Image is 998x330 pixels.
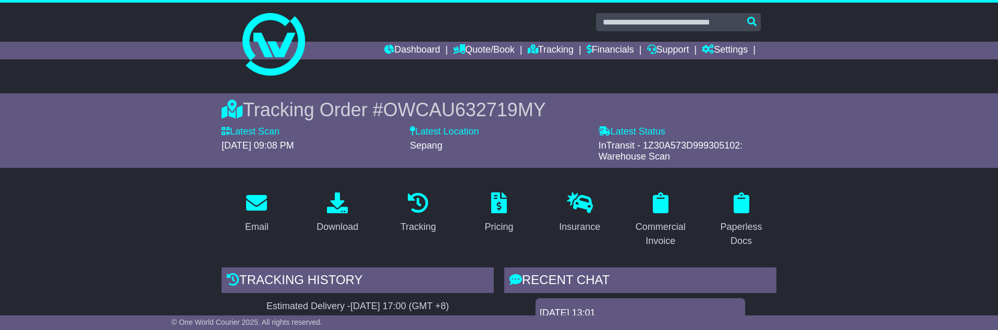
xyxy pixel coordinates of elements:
a: Tracking [528,42,574,59]
span: Sepang [410,140,442,151]
span: [DATE] 09:08 PM [222,140,294,151]
div: Tracking history [222,267,494,296]
a: Commercial Invoice [625,189,696,252]
div: Estimated Delivery - [222,301,494,312]
div: Paperless Docs [713,220,770,248]
a: Tracking [394,189,443,238]
div: Download [317,220,358,234]
span: InTransit - 1Z30A573D999305102: Warehouse Scan [599,140,743,162]
span: OWCAU632719MY [383,99,546,120]
a: Pricing [478,189,520,238]
div: [DATE] 17:00 (GMT +8) [350,301,449,312]
div: Tracking Order # [222,99,776,121]
div: [DATE] 13:01 [540,308,741,319]
a: Download [310,189,365,238]
a: Support [647,42,689,59]
a: Email [238,189,275,238]
a: Paperless Docs [706,189,776,252]
div: Commercial Invoice [632,220,689,248]
div: RECENT CHAT [504,267,776,296]
a: Settings [702,42,748,59]
div: Tracking [400,220,436,234]
a: Quote/Book [453,42,515,59]
a: Insurance [552,189,607,238]
div: Pricing [484,220,513,234]
div: Insurance [559,220,600,234]
label: Latest Scan [222,126,279,138]
a: Dashboard [384,42,440,59]
label: Latest Location [410,126,479,138]
div: Email [245,220,269,234]
label: Latest Status [599,126,665,138]
a: Financials [587,42,634,59]
span: © One World Courier 2025. All rights reserved. [172,318,322,326]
